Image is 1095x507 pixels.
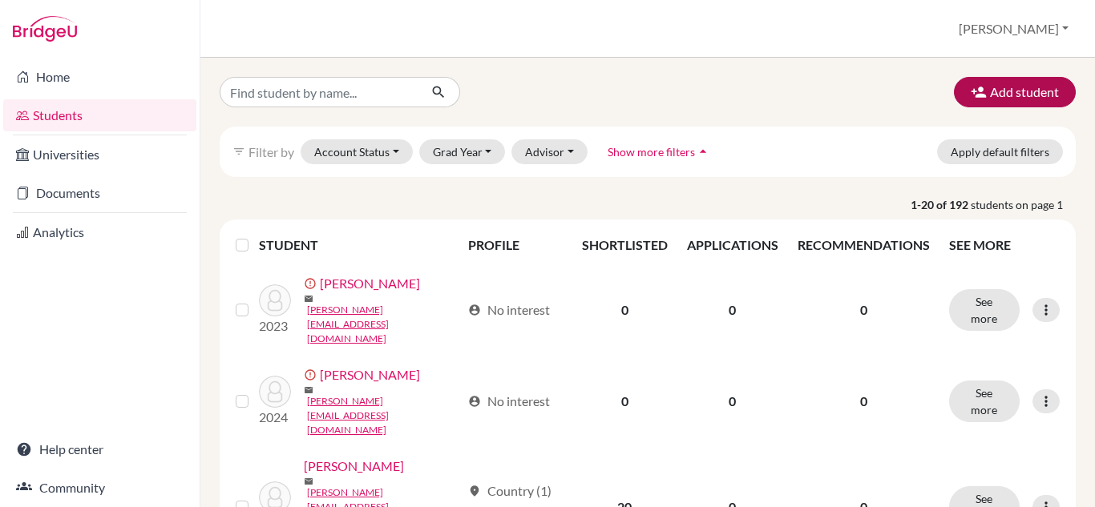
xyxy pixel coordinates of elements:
[3,61,196,93] a: Home
[304,277,320,290] span: error_outline
[259,376,291,408] img: Abrahão, Amanda
[468,304,481,316] span: account_circle
[320,365,420,384] a: [PERSON_NAME]
[3,177,196,209] a: Documents
[572,226,677,264] th: SHORTLISTED
[468,300,550,320] div: No interest
[911,196,971,213] strong: 1-20 of 192
[3,139,196,171] a: Universities
[608,145,695,159] span: Show more filters
[788,226,939,264] th: RECOMMENDATIONS
[307,394,462,437] a: [PERSON_NAME][EMAIL_ADDRESS][DOMAIN_NAME]
[3,433,196,465] a: Help center
[677,226,788,264] th: APPLICATIONS
[572,264,677,356] td: 0
[3,99,196,131] a: Students
[304,294,313,304] span: mail
[677,356,788,447] td: 0
[798,300,930,320] p: 0
[468,485,481,497] span: location_on
[695,143,711,159] i: arrow_drop_up
[304,477,313,486] span: mail
[259,284,291,316] img: Abbondi, Bruno
[594,139,725,164] button: Show more filtersarrow_drop_up
[232,145,245,158] i: filter_list
[952,14,1076,44] button: [PERSON_NAME]
[949,289,1020,331] button: See more
[320,274,420,293] a: [PERSON_NAME]
[13,16,77,42] img: Bridge-U
[307,303,462,346] a: [PERSON_NAME][EMAIL_ADDRESS][DOMAIN_NAME]
[220,77,418,107] input: Find student by name...
[468,392,550,411] div: No interest
[304,385,313,395] span: mail
[259,316,291,336] p: 2023
[939,226,1069,264] th: SEE MORE
[459,226,572,264] th: PROFILE
[954,77,1076,107] button: Add student
[971,196,1076,213] span: students on page 1
[3,472,196,504] a: Community
[248,144,294,159] span: Filter by
[304,457,404,476] a: [PERSON_NAME]
[468,481,552,501] div: Country (1)
[419,139,506,164] button: Grad Year
[468,395,481,408] span: account_circle
[949,380,1020,422] button: See more
[304,368,320,381] span: error_outline
[259,226,459,264] th: STUDENT
[937,139,1063,164] button: Apply default filters
[798,392,930,411] p: 0
[572,356,677,447] td: 0
[511,139,588,164] button: Advisor
[301,139,413,164] button: Account Status
[677,264,788,356] td: 0
[3,216,196,248] a: Analytics
[259,408,291,427] p: 2024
